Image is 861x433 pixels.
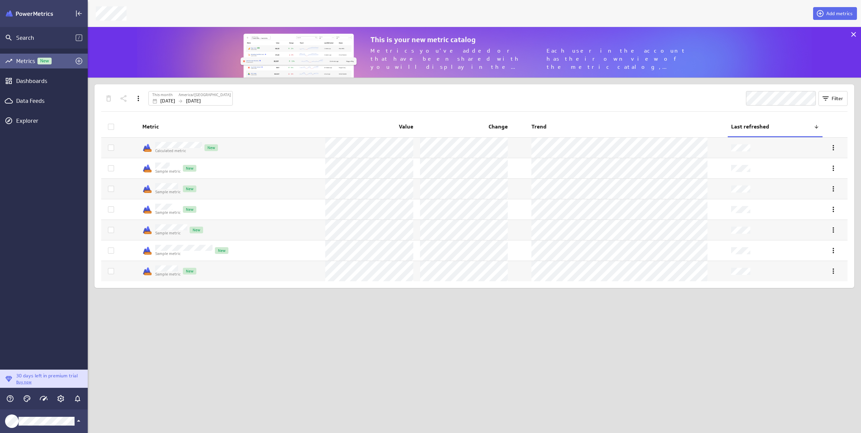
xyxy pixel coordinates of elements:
[183,207,196,211] span: New
[155,251,213,257] p: Sample metric
[57,395,65,403] svg: Account and settings
[4,393,16,404] div: Help & PowerMetrics Assistant
[828,265,839,277] div: More actions
[16,34,76,41] div: Search
[828,204,839,215] div: More actions
[399,123,413,130] span: Value
[16,117,86,124] div: Explorer
[118,93,129,104] div: Share
[178,92,231,98] label: America/[GEOGRAPHIC_DATA]
[828,183,839,195] div: More actions
[142,184,152,194] div: Sample metrics
[370,35,694,44] p: This is your new metric catalog
[148,91,233,106] div: This monthAmerica/[GEOGRAPHIC_DATA][DATE][DATE]
[23,395,31,403] svg: Themes
[73,8,85,19] div: Collapse
[155,148,202,154] p: Calculated metric
[16,372,78,379] p: 30 days left in premium trial
[142,123,318,130] span: Metric
[37,59,52,63] span: New
[155,210,180,215] p: Sample metric
[826,10,853,17] span: Add metrics
[155,189,180,195] p: Sample metric
[828,142,839,153] div: More actions
[731,123,814,130] span: Last refreshed
[133,93,144,104] div: More actions
[215,249,228,252] span: New
[152,92,173,98] label: This month
[183,166,196,170] span: New
[72,393,83,404] div: Notifications
[16,97,72,105] div: Data Feeds
[76,34,82,41] span: /
[814,124,819,129] div: Reverse sort direction
[489,123,508,130] span: Change
[16,379,78,385] p: Buy now
[142,164,152,173] img: Klipfolio_Sample.png
[142,266,152,276] div: Sample metrics
[142,205,152,214] div: Sample metrics
[142,205,152,214] img: Klipfolio_Sample.png
[142,164,152,173] div: Sample metrics
[183,187,196,191] span: New
[186,97,201,105] p: [DATE]
[142,246,152,255] img: Klipfolio_Sample.png
[832,95,843,102] span: Filter
[6,10,53,17] img: Klipfolio PowerMetrics Banner
[142,225,152,235] div: Sample metrics
[73,55,85,67] div: Add metrics
[142,143,152,152] img: Klipfolio_Sample.png
[813,7,857,20] button: Add metrics
[142,184,152,194] img: Klipfolio_Sample.png
[155,271,180,277] p: Sample metric
[370,47,536,71] p: Metrics you've added or that have been shared with you will display in the catalog. If you just c...
[55,393,66,404] div: Account and settings
[103,93,114,104] div: Delete
[148,91,233,106] div: Aug 01 2025 to Aug 31 2025 America/Toronto (GMT-4:00)
[183,269,196,273] span: New
[531,123,547,130] span: Trend
[155,230,187,236] p: Sample metric
[190,228,203,232] span: New
[205,146,218,149] span: New
[21,393,33,404] div: Themes
[142,266,152,276] img: Klipfolio_Sample.png
[828,163,839,174] div: More actions
[828,245,839,256] div: More actions
[160,97,175,105] p: [DATE]
[16,77,72,85] div: Dashboards
[240,34,358,86] img: metric-library-banner.png
[142,225,152,235] img: Klipfolio_Sample.png
[16,57,72,65] div: Metrics
[828,224,839,236] div: More actions
[40,395,48,403] svg: Usage
[142,143,152,152] div: Sample metrics
[818,91,848,106] button: Filter
[155,169,180,174] p: Sample metric
[547,47,694,71] p: Each user in the account has their own view of the metric catalog, which may include metrics they...
[142,246,152,255] div: Sample metrics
